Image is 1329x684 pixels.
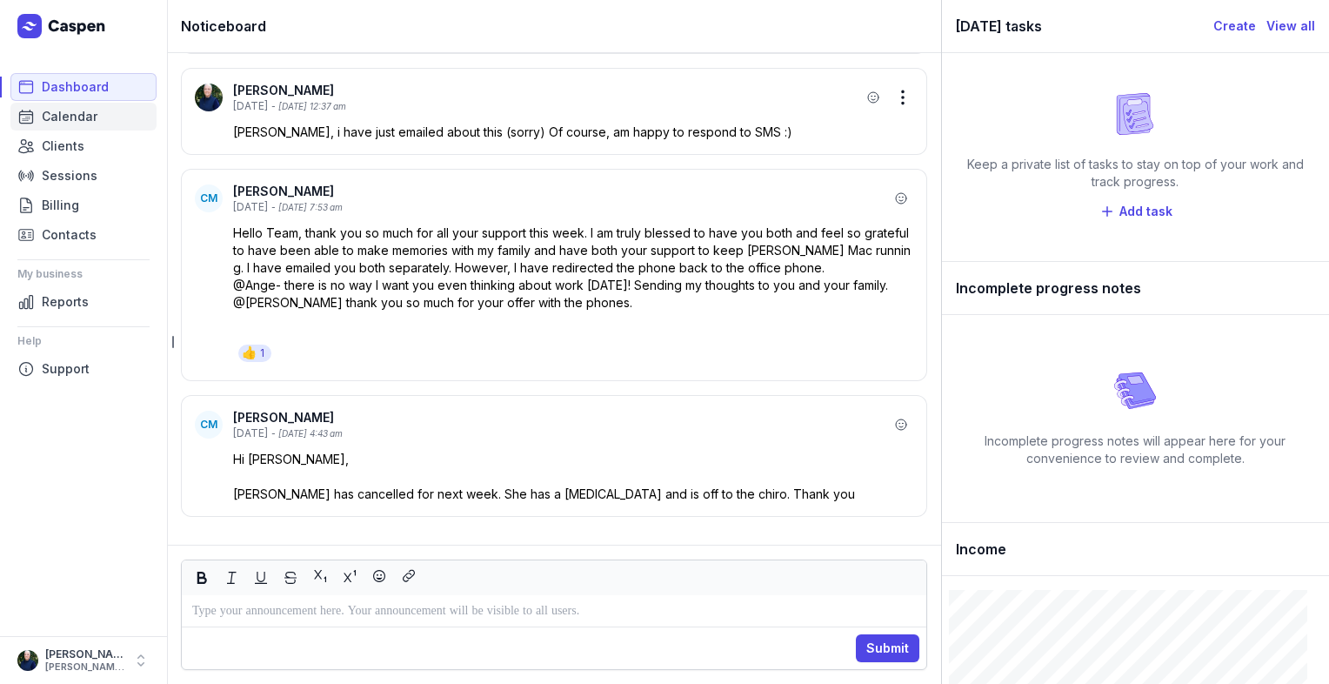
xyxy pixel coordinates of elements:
span: Reports [42,292,89,312]
a: Create [1213,16,1256,37]
div: [DATE] [233,200,268,214]
p: @Ange- there is no way I want you even thinking about work [DATE]! Sending my thoughts to you and... [233,277,913,294]
div: Help [17,327,150,355]
div: [PERSON_NAME] [233,82,861,99]
img: User profile image [17,650,38,671]
div: 1 [260,346,264,360]
a: View all [1266,16,1315,37]
p: @[PERSON_NAME] thank you so much for your offer with the phones. [233,294,913,312]
span: Clients [42,136,84,157]
span: Sessions [42,165,97,186]
div: [PERSON_NAME] [233,183,889,200]
span: CM [200,418,217,432]
p: Hello Team, thank you so much for all your support this week. I am truly blessed to have you both... [233,225,913,277]
button: Submit [856,634,919,662]
div: [DATE] [233,426,268,440]
span: Dashboard [42,77,109,97]
div: My business [17,260,150,288]
span: Contacts [42,225,97,245]
span: Add task [1119,201,1172,222]
div: [PERSON_NAME] [45,647,125,661]
p: [PERSON_NAME] has cancelled for next week. She has a [MEDICAL_DATA] and is off to the chiro. Than... [233,486,913,503]
div: [DATE] [233,99,268,113]
div: [PERSON_NAME][EMAIL_ADDRESS][DOMAIN_NAME][PERSON_NAME] [45,661,125,674]
span: Submit [866,638,909,659]
div: 👍 [242,345,257,362]
div: - [DATE] 7:53 am [271,201,343,214]
p: Hi [PERSON_NAME], [233,451,913,468]
div: [DATE] tasks [956,14,1213,38]
span: Calendar [42,106,97,127]
div: Incomplete progress notes will appear here for your convenience to review and complete. [956,433,1315,467]
div: Keep a private list of tasks to stay on top of your work and track progress. [956,156,1315,191]
img: User profile image [195,84,223,111]
span: Billing [42,195,79,216]
div: [PERSON_NAME] [233,409,889,426]
div: Incomplete progress notes [942,262,1329,315]
span: Support [42,359,90,379]
div: Income [942,523,1329,576]
span: CM [200,191,217,205]
div: - [DATE] 12:37 am [271,100,346,113]
div: - [DATE] 4:43 am [271,427,343,440]
p: [PERSON_NAME], i have just emailed about this (sorry) Of course, am happy to respond to SMS :) [233,124,913,141]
